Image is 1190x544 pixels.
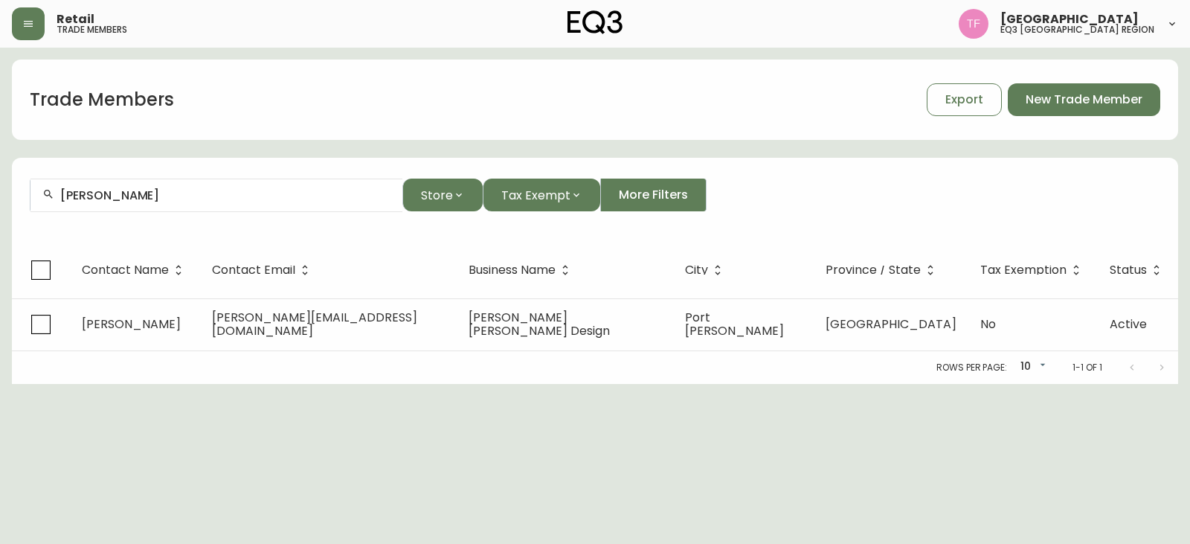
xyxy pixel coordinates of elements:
[826,263,940,277] span: Province / State
[1110,316,1147,333] span: Active
[1013,355,1049,380] div: 10
[421,186,453,205] span: Store
[1008,83,1160,116] button: New Trade Member
[945,92,983,108] span: Export
[82,266,169,275] span: Contact Name
[826,266,921,275] span: Province / State
[927,83,1002,116] button: Export
[826,316,956,333] span: [GEOGRAPHIC_DATA]
[1072,361,1102,374] p: 1-1 of 1
[82,263,188,277] span: Contact Name
[1026,92,1142,108] span: New Trade Member
[469,309,610,339] span: [PERSON_NAME] [PERSON_NAME] Design
[60,188,390,202] input: Search
[980,266,1067,275] span: Tax Exemption
[980,263,1086,277] span: Tax Exemption
[685,263,727,277] span: City
[57,25,127,34] h5: trade members
[685,309,784,339] span: Port [PERSON_NAME]
[469,263,575,277] span: Business Name
[567,10,623,34] img: logo
[402,179,483,211] button: Store
[1110,266,1147,275] span: Status
[980,316,996,333] span: No
[483,179,600,211] button: Tax Exempt
[469,266,556,275] span: Business Name
[1000,25,1154,34] h5: eq3 [GEOGRAPHIC_DATA] region
[600,179,707,211] button: More Filters
[212,263,315,277] span: Contact Email
[30,87,174,112] h1: Trade Members
[212,266,295,275] span: Contact Email
[1000,13,1139,25] span: [GEOGRAPHIC_DATA]
[685,266,708,275] span: City
[619,187,688,203] span: More Filters
[57,13,94,25] span: Retail
[212,309,417,339] span: [PERSON_NAME][EMAIL_ADDRESS][DOMAIN_NAME]
[1110,263,1166,277] span: Status
[501,186,570,205] span: Tax Exempt
[936,361,1007,374] p: Rows per page:
[959,9,988,39] img: 971393357b0bdd4f0581b88529d406f6
[82,316,181,333] span: [PERSON_NAME]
